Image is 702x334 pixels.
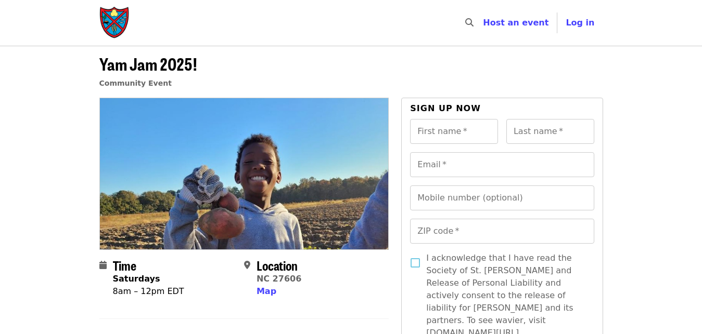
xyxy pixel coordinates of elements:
[410,103,481,113] span: Sign up now
[506,119,594,144] input: Last name
[410,152,594,177] input: Email
[566,18,594,28] span: Log in
[257,256,298,274] span: Location
[100,98,389,249] img: Yam Jam 2025! organized by Society of St. Andrew
[99,260,107,270] i: calendar icon
[113,256,136,274] span: Time
[557,12,603,33] button: Log in
[465,18,474,28] i: search icon
[113,285,184,298] div: 8am – 12pm EDT
[257,274,301,284] a: NC 27606
[410,219,594,244] input: ZIP code
[99,51,197,76] span: Yam Jam 2025!
[99,79,172,87] a: Community Event
[113,274,160,284] strong: Saturdays
[480,10,488,35] input: Search
[410,185,594,210] input: Mobile number (optional)
[257,285,276,298] button: Map
[244,260,250,270] i: map-marker-alt icon
[257,286,276,296] span: Map
[483,18,548,28] a: Host an event
[99,6,131,39] img: Society of St. Andrew - Home
[410,119,498,144] input: First name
